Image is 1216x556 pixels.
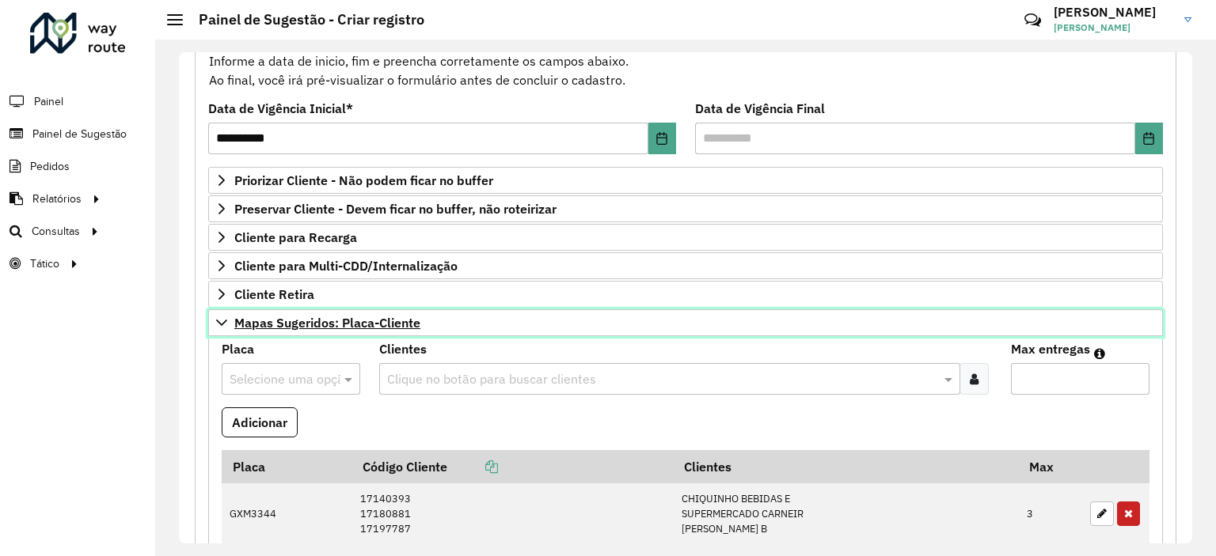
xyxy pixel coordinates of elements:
[379,339,427,358] label: Clientes
[674,483,1019,545] td: CHIQUINHO BEBIDAS E SUPERMERCADO CARNEIR [PERSON_NAME] B
[222,407,298,437] button: Adicionar
[208,195,1163,222] a: Preservar Cliente - Devem ficar no buffer, não roteirizar
[32,191,82,207] span: Relatórios
[208,252,1163,279] a: Cliente para Multi-CDD/Internalização
[222,483,352,545] td: GXM3344
[352,450,674,483] th: Código Cliente
[208,281,1163,308] a: Cliente Retira
[208,224,1163,251] a: Cliente para Recarga
[208,32,1163,90] div: Informe a data de inicio, fim e preencha corretamente os campos abaixo. Ao final, você irá pré-vi...
[234,231,357,244] span: Cliente para Recarga
[1094,347,1105,360] em: Máximo de clientes que serão colocados na mesma rota com os clientes informados
[648,123,676,154] button: Choose Date
[234,288,314,301] span: Cliente Retira
[30,158,70,175] span: Pedidos
[30,255,59,272] span: Tático
[234,259,458,272] span: Cliente para Multi-CDD/Internalização
[222,450,352,483] th: Placa
[32,223,80,240] span: Consultas
[234,316,420,329] span: Mapas Sugeridos: Placa-Cliente
[1011,339,1090,358] label: Max entregas
[1016,3,1050,37] a: Contato Rápido
[1054,5,1172,20] h3: [PERSON_NAME]
[695,99,825,118] label: Data de Vigência Final
[352,483,674,545] td: 17140393 17180881 17197787
[1019,483,1082,545] td: 3
[32,126,127,142] span: Painel de Sugestão
[208,99,353,118] label: Data de Vigência Inicial
[1135,123,1163,154] button: Choose Date
[234,202,557,215] span: Preservar Cliente - Devem ficar no buffer, não roteirizar
[208,167,1163,194] a: Priorizar Cliente - Não podem ficar no buffer
[1019,450,1082,483] th: Max
[234,174,493,187] span: Priorizar Cliente - Não podem ficar no buffer
[1054,21,1172,35] span: [PERSON_NAME]
[222,339,254,358] label: Placa
[34,93,63,110] span: Painel
[447,459,498,475] a: Copiar
[674,450,1019,483] th: Clientes
[208,309,1163,336] a: Mapas Sugeridos: Placa-Cliente
[183,11,424,28] h2: Painel de Sugestão - Criar registro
